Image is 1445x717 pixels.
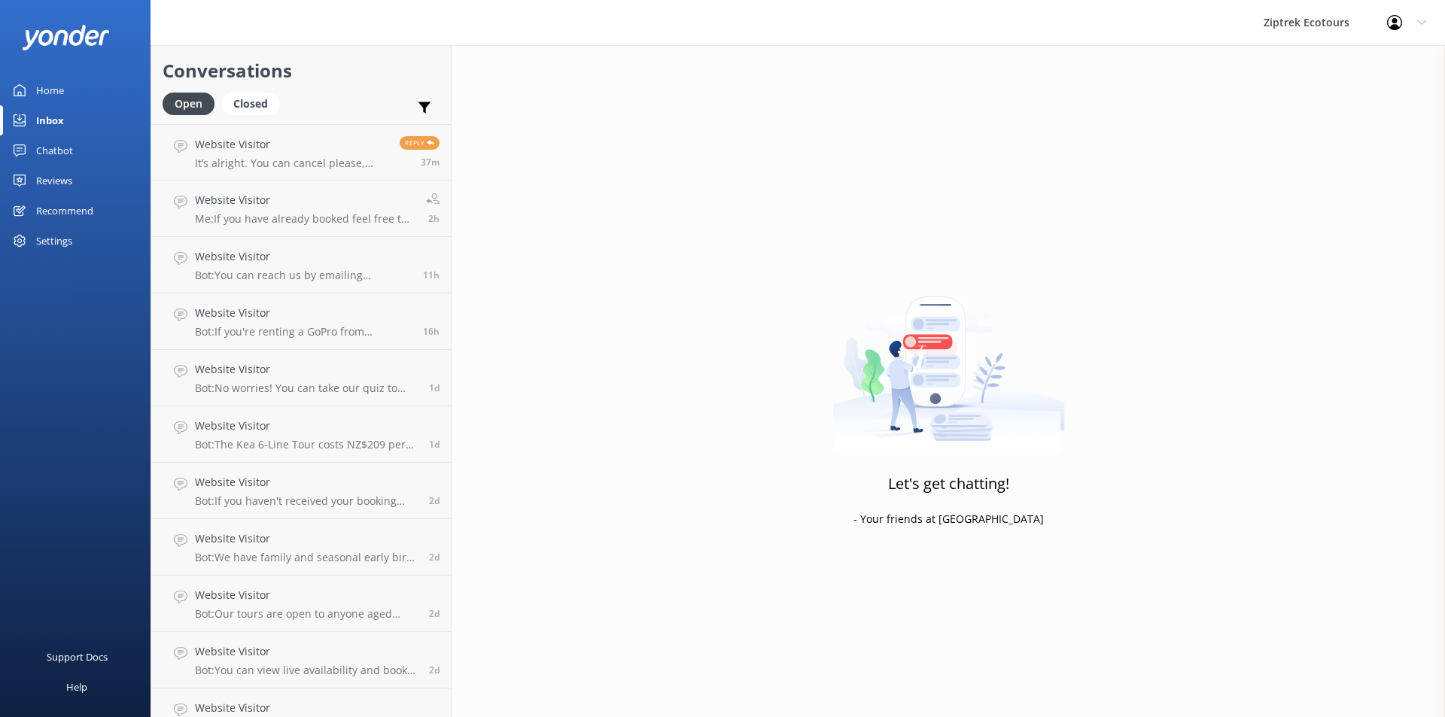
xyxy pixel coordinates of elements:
a: Website VisitorBot:You can view live availability and book your zipline tour online at [URL][DOMA... [151,632,451,688]
div: Open [163,93,214,115]
span: 10:09am 18-Aug-2025 (UTC +12:00) Pacific/Auckland [421,156,440,169]
span: 10:56pm 17-Aug-2025 (UTC +12:00) Pacific/Auckland [423,269,440,281]
p: Bot: You can reach us by emailing [EMAIL_ADDRESS][DOMAIN_NAME]. We're here to help! [195,269,412,282]
div: Help [66,672,87,702]
h4: Website Visitor [195,474,418,491]
p: Bot: You can view live availability and book your zipline tour online at [URL][DOMAIN_NAME]. [195,664,418,677]
h3: Let's get chatting! [888,472,1009,496]
p: It’s alright. You can cancel please, looks like cannot see anything as well [195,156,388,170]
div: Settings [36,226,72,256]
a: Website VisitorBot:No worries! You can take our quiz to help choose the best zipline adventure fo... [151,350,451,406]
h4: Website Visitor [195,305,412,321]
span: Reply [400,136,440,150]
a: Open [163,95,222,111]
h4: Website Visitor [195,643,418,660]
h4: Website Visitor [195,192,415,208]
a: Website VisitorBot:If you haven't received your booking confirmation, please check your spam or p... [151,463,451,519]
p: Bot: The Kea 6-Line Tour costs NZ$209 per adult and NZ$169 per youth (6-14 years). For 4 adults a... [195,438,418,451]
a: Website VisitorBot:We have family and seasonal early bird discounts available, and they can chang... [151,519,451,576]
span: 06:58pm 16-Aug-2025 (UTC +12:00) Pacific/Auckland [429,438,440,451]
p: - Your friends at [GEOGRAPHIC_DATA] [853,511,1044,527]
h4: Website Visitor [195,700,418,716]
p: Bot: If you haven't received your booking confirmation, please check your spam or promotions fold... [195,494,418,508]
div: Reviews [36,166,72,196]
span: 01:28am 17-Aug-2025 (UTC +12:00) Pacific/Auckland [429,381,440,394]
p: Bot: If you're renting a GoPro from [GEOGRAPHIC_DATA], our staff will be happy to show you how to... [195,325,412,339]
h4: Website Visitor [195,418,418,434]
h4: Website Visitor [195,530,418,547]
img: artwork of a man stealing a conversation from at giant smartphone [832,265,1065,453]
div: Recommend [36,196,93,226]
a: Closed [222,95,287,111]
h4: Website Visitor [195,248,412,265]
span: 06:20pm 17-Aug-2025 (UTC +12:00) Pacific/Auckland [423,325,440,338]
h2: Conversations [163,56,440,85]
div: Support Docs [47,642,108,672]
a: Website VisitorBot:If you're renting a GoPro from [GEOGRAPHIC_DATA], our staff will be happy to s... [151,293,451,350]
span: 09:49pm 15-Aug-2025 (UTC +12:00) Pacific/Auckland [429,551,440,564]
h4: Website Visitor [195,136,388,153]
p: Me: If you have already booked feel free to give us a call and we can let you know if this is con... [195,212,415,226]
a: Website VisitorBot:You can reach us by emailing [EMAIL_ADDRESS][DOMAIN_NAME]. We're here to help!11h [151,237,451,293]
div: Inbox [36,105,64,135]
h4: Website Visitor [195,587,418,603]
p: Bot: We have family and seasonal early bird discounts available, and they can change throughout t... [195,551,418,564]
span: 08:31am 18-Aug-2025 (UTC +12:00) Pacific/Auckland [428,212,440,225]
h4: Website Visitor [195,361,418,378]
a: Website VisitorBot:The Kea 6-Line Tour costs NZ$209 per adult and NZ$169 per youth (6-14 years). ... [151,406,451,463]
span: 10:58am 15-Aug-2025 (UTC +12:00) Pacific/Auckland [429,664,440,676]
p: Bot: Our tours are open to anyone aged [DEMOGRAPHIC_DATA] and up! Kids aged [DEMOGRAPHIC_DATA] ne... [195,607,418,621]
span: 10:16pm 15-Aug-2025 (UTC +12:00) Pacific/Auckland [429,494,440,507]
a: Website VisitorMe:If you have already booked feel free to give us a call and we can let you know ... [151,181,451,237]
div: Home [36,75,64,105]
a: Website VisitorIt’s alright. You can cancel please, looks like cannot see anything as wellReply37m [151,124,451,181]
div: Chatbot [36,135,73,166]
p: Bot: No worries! You can take our quiz to help choose the best zipline adventure for you at [URL]... [195,381,418,395]
span: 08:15pm 15-Aug-2025 (UTC +12:00) Pacific/Auckland [429,607,440,620]
a: Website VisitorBot:Our tours are open to anyone aged [DEMOGRAPHIC_DATA] and up! Kids aged [DEMOGR... [151,576,451,632]
div: Closed [222,93,279,115]
img: yonder-white-logo.png [23,25,109,50]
